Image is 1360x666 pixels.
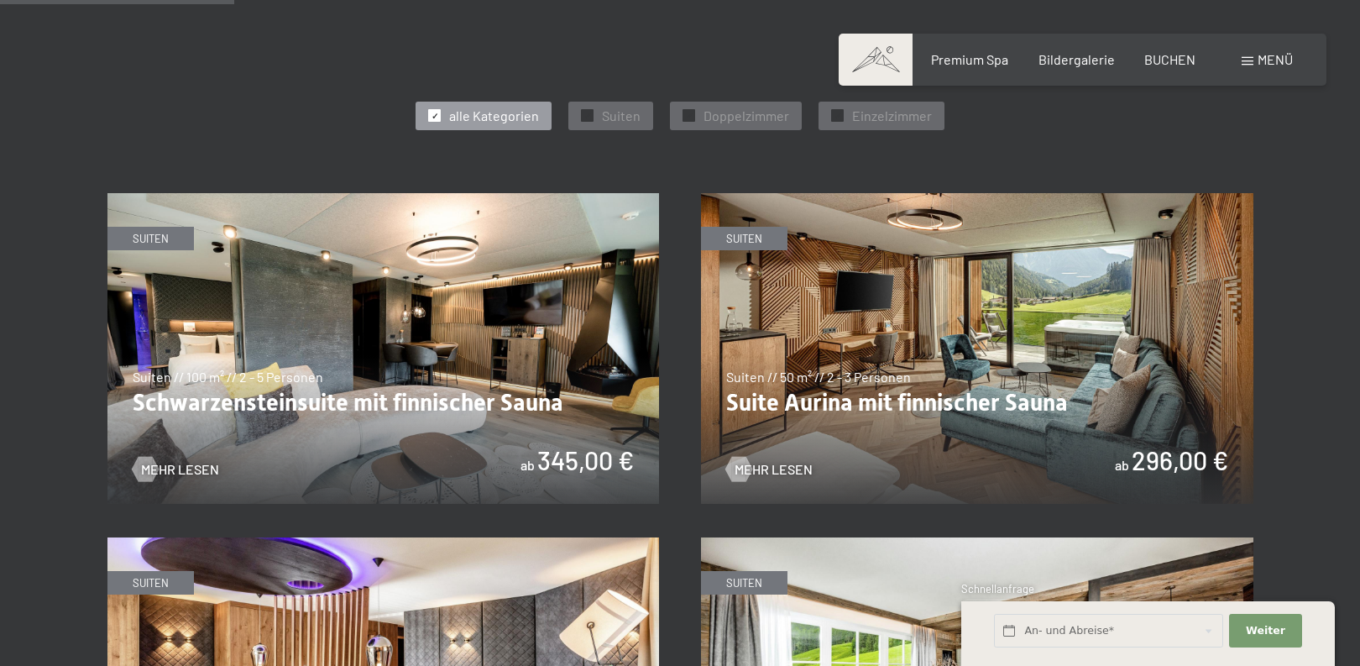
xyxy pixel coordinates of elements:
button: Weiter [1229,614,1301,648]
a: Romantic Suite mit Bio-Sauna [107,538,660,548]
span: Mehr Lesen [735,460,813,479]
a: BUCHEN [1144,51,1195,67]
a: Suite Aurina mit finnischer Sauna [701,194,1253,204]
a: Mehr Lesen [133,460,219,479]
span: Schnellanfrage [961,582,1034,595]
span: ✓ [584,110,591,122]
span: Suiten [602,107,641,125]
span: Weiter [1246,623,1285,638]
a: Premium Spa [931,51,1008,67]
a: Schwarzensteinsuite mit finnischer Sauna [107,194,660,204]
img: Schwarzensteinsuite mit finnischer Sauna [107,193,660,504]
span: Einzelzimmer [852,107,932,125]
span: alle Kategorien [449,107,539,125]
a: Mehr Lesen [726,460,813,479]
span: Menü [1258,51,1293,67]
span: Mehr Lesen [141,460,219,479]
img: Suite Aurina mit finnischer Sauna [701,193,1253,504]
a: Bildergalerie [1038,51,1115,67]
span: ✓ [432,110,438,122]
a: Chaletsuite mit Bio-Sauna [701,538,1253,548]
span: ✓ [834,110,841,122]
span: ✓ [686,110,693,122]
span: Doppelzimmer [704,107,789,125]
